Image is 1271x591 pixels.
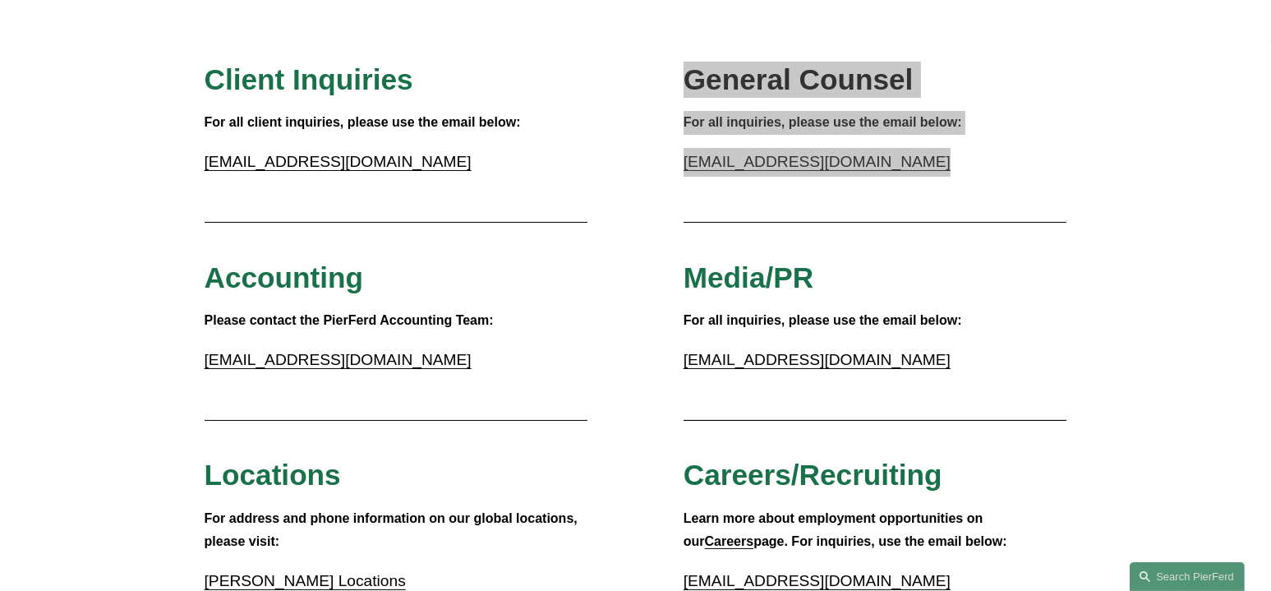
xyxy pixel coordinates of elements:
strong: For address and phone information on our global locations, please visit: [205,511,582,549]
a: [EMAIL_ADDRESS][DOMAIN_NAME] [684,572,951,589]
a: [EMAIL_ADDRESS][DOMAIN_NAME] [684,153,951,170]
span: Accounting [205,261,364,293]
strong: page. For inquiries, use the email below: [753,534,1007,548]
a: Careers [705,534,754,548]
span: Careers/Recruiting [684,459,942,491]
strong: For all client inquiries, please use the email below: [205,115,521,129]
strong: For all inquiries, please use the email below: [684,115,962,129]
span: Locations [205,459,341,491]
a: [EMAIL_ADDRESS][DOMAIN_NAME] [205,351,472,368]
span: Media/PR [684,261,813,293]
strong: For all inquiries, please use the email below: [684,313,962,327]
a: [PERSON_NAME] Locations [205,572,406,589]
strong: Please contact the PierFerd Accounting Team: [205,313,494,327]
span: General Counsel [684,63,914,95]
strong: Learn more about employment opportunities on our [684,511,987,549]
a: Search this site [1130,562,1245,591]
a: [EMAIL_ADDRESS][DOMAIN_NAME] [684,351,951,368]
a: [EMAIL_ADDRESS][DOMAIN_NAME] [205,153,472,170]
span: Client Inquiries [205,63,413,95]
